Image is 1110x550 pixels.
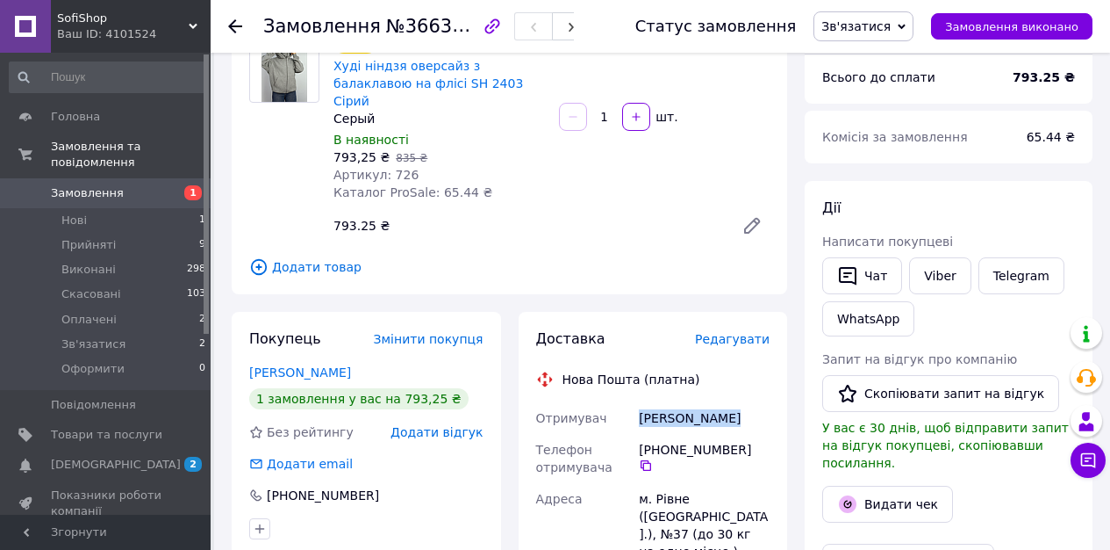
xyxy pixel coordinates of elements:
[199,337,205,352] span: 2
[61,361,125,377] span: Оформити
[333,59,523,108] a: Худі ніндзя оверсайз з балаклавою на флісі SH 2403 Сірий
[536,443,612,474] span: Телефон отримувача
[652,108,680,126] div: шт.
[635,18,797,35] div: Статус замовлення
[396,152,427,164] span: 835 ₴
[558,371,705,388] div: Нова Пошта (платна)
[734,208,770,243] a: Редагувати
[822,199,841,216] span: Дії
[822,257,902,294] button: Чат
[51,139,211,170] span: Замовлення та повідомлення
[57,26,211,42] div: Ваш ID: 4101524
[61,262,116,278] span: Виконані
[267,425,354,439] span: Без рейтингу
[1071,443,1106,478] button: Чат з покупцем
[639,441,770,473] div: [PHONE_NUMBER]
[695,332,770,346] span: Редагувати
[265,455,354,473] div: Додати email
[822,486,953,523] button: Видати чек
[536,330,605,347] span: Доставка
[536,411,607,425] span: Отримувач
[822,235,953,249] span: Написати покупцеві
[57,11,189,26] span: SofiShop
[51,397,136,413] span: Повідомлення
[61,337,125,352] span: Зв'язатися
[822,70,935,84] span: Всього до сплати
[9,62,207,93] input: Пошук
[51,109,100,125] span: Головна
[184,185,202,200] span: 1
[909,257,970,294] a: Viber
[333,110,545,127] div: Серый
[61,237,116,253] span: Прийняті
[931,13,1092,40] button: Замовлення виконано
[333,168,419,182] span: Артикул: 726
[822,375,1059,412] button: Скопіювати запит на відгук
[199,237,205,253] span: 9
[386,15,511,37] span: №366317078
[821,19,891,33] span: Зв'язатися
[978,257,1064,294] a: Telegram
[1027,130,1075,144] span: 65.44 ₴
[536,492,583,506] span: Адреса
[184,457,202,472] span: 2
[199,361,205,377] span: 0
[249,365,351,380] a: [PERSON_NAME]
[333,133,409,147] span: В наявності
[333,150,390,164] span: 793,25 ₴
[390,425,483,439] span: Додати відгук
[249,388,469,409] div: 1 замовлення у вас на 793,25 ₴
[187,286,205,302] span: 103
[61,213,87,228] span: Нові
[263,16,381,37] span: Замовлення
[228,18,242,35] div: Повернутися назад
[51,427,162,443] span: Товари та послуги
[247,455,354,473] div: Додати email
[326,213,727,238] div: 793.25 ₴
[822,301,914,337] a: WhatsApp
[1013,70,1075,84] b: 793.25 ₴
[822,421,1069,470] span: У вас є 30 днів, щоб відправити запит на відгук покупцеві, скопіювавши посилання.
[51,185,124,201] span: Замовлення
[822,352,1017,366] span: Запит на відгук про компанію
[265,487,381,504] div: [PHONE_NUMBER]
[249,257,770,277] span: Додати товар
[333,185,492,199] span: Каталог ProSale: 65.44 ₴
[374,332,483,346] span: Змінити покупця
[51,488,162,519] span: Показники роботи компанії
[61,286,121,302] span: Скасовані
[635,402,773,434] div: [PERSON_NAME]
[249,330,321,347] span: Покупець
[199,213,205,228] span: 1
[822,130,968,144] span: Комісія за замовлення
[187,262,205,278] span: 298
[61,312,117,328] span: Оплачені
[261,33,307,102] img: Худі ніндзя оверсайз з балаклавою на флісі SH 2403 Сірий
[945,20,1078,33] span: Замовлення виконано
[199,312,205,328] span: 2
[51,457,181,473] span: [DEMOGRAPHIC_DATA]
